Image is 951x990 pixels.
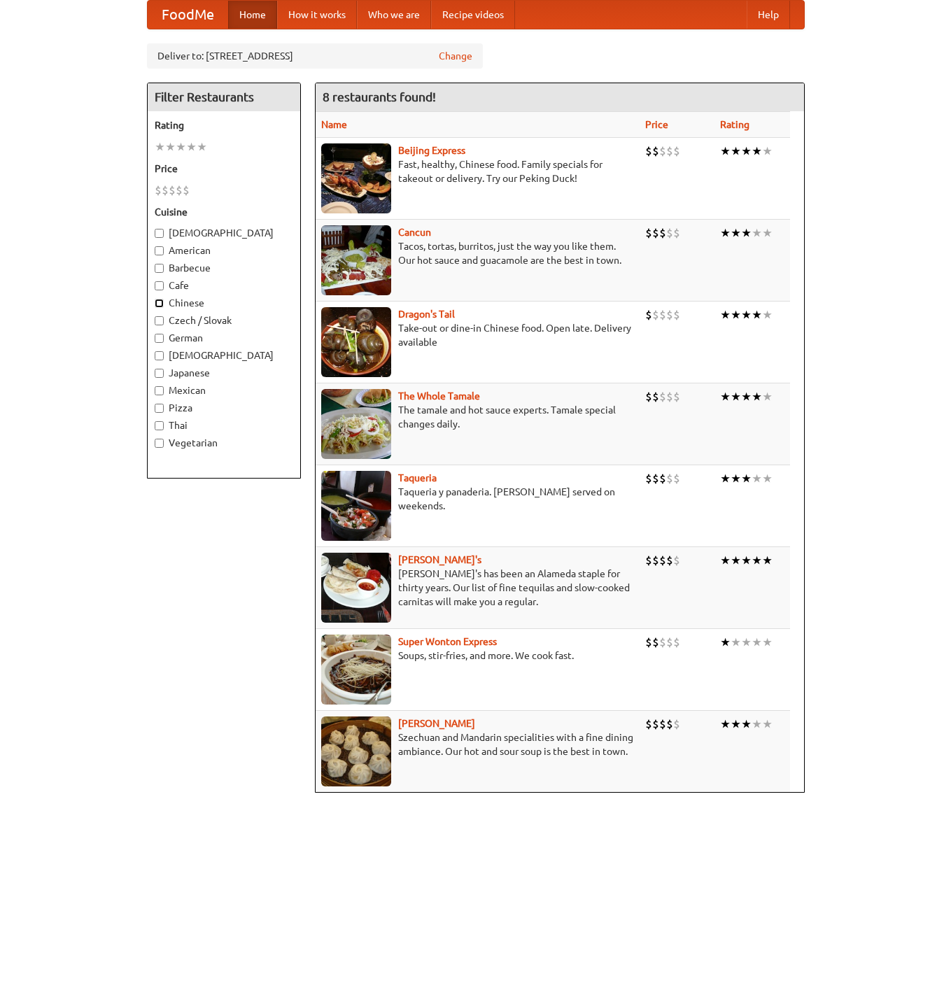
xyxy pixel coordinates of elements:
[321,403,634,431] p: The tamale and hot sauce experts. Tamale special changes daily.
[673,225,680,241] li: $
[762,389,773,404] li: ★
[720,389,731,404] li: ★
[752,716,762,732] li: ★
[752,389,762,404] li: ★
[673,635,680,650] li: $
[176,183,183,198] li: $
[321,239,634,267] p: Tacos, tortas, burritos, just the way you like them. Our hot sauce and guacamole are the best in ...
[155,261,293,275] label: Barbecue
[645,389,652,404] li: $
[155,348,293,362] label: [DEMOGRAPHIC_DATA]
[659,307,666,323] li: $
[673,471,680,486] li: $
[155,418,293,432] label: Thai
[155,229,164,238] input: [DEMOGRAPHIC_DATA]
[741,143,752,159] li: ★
[176,139,186,155] li: ★
[762,716,773,732] li: ★
[321,143,391,213] img: beijing.jpg
[398,472,437,483] a: Taqueria
[398,636,497,647] a: Super Wonton Express
[652,143,659,159] li: $
[155,369,164,378] input: Japanese
[398,227,431,238] b: Cancun
[431,1,515,29] a: Recipe videos
[666,471,673,486] li: $
[762,553,773,568] li: ★
[155,246,164,255] input: American
[720,635,731,650] li: ★
[155,334,164,343] input: German
[731,635,741,650] li: ★
[666,716,673,732] li: $
[645,716,652,732] li: $
[752,143,762,159] li: ★
[666,143,673,159] li: $
[321,649,634,663] p: Soups, stir-fries, and more. We cook fast.
[321,157,634,185] p: Fast, healthy, Chinese food. Family specials for takeout or delivery. Try our Peking Duck!
[673,389,680,404] li: $
[155,316,164,325] input: Czech / Slovak
[155,383,293,397] label: Mexican
[398,718,475,729] a: [PERSON_NAME]
[155,118,293,132] h5: Rating
[398,390,480,402] b: The Whole Tamale
[228,1,277,29] a: Home
[439,49,472,63] a: Change
[645,307,652,323] li: $
[155,366,293,380] label: Japanese
[659,225,666,241] li: $
[645,471,652,486] li: $
[659,143,666,159] li: $
[659,553,666,568] li: $
[155,421,164,430] input: Thai
[398,145,465,156] b: Beijing Express
[155,281,164,290] input: Cafe
[162,183,169,198] li: $
[155,264,164,273] input: Barbecue
[398,309,455,320] b: Dragon's Tail
[155,404,164,413] input: Pizza
[155,439,164,448] input: Vegetarian
[673,307,680,323] li: $
[762,143,773,159] li: ★
[155,296,293,310] label: Chinese
[741,716,752,732] li: ★
[321,635,391,705] img: superwonton.jpg
[741,307,752,323] li: ★
[155,226,293,240] label: [DEMOGRAPHIC_DATA]
[183,183,190,198] li: $
[731,553,741,568] li: ★
[652,225,659,241] li: $
[720,119,749,130] a: Rating
[666,225,673,241] li: $
[652,635,659,650] li: $
[659,635,666,650] li: $
[155,243,293,257] label: American
[321,567,634,609] p: [PERSON_NAME]'s has been an Alameda staple for thirty years. Our list of fine tequilas and slow-c...
[155,205,293,219] h5: Cuisine
[652,471,659,486] li: $
[155,313,293,327] label: Czech / Slovak
[659,471,666,486] li: $
[155,299,164,308] input: Chinese
[321,321,634,349] p: Take-out or dine-in Chinese food. Open late. Delivery available
[155,162,293,176] h5: Price
[321,225,391,295] img: cancun.jpg
[398,554,481,565] a: [PERSON_NAME]'s
[155,183,162,198] li: $
[741,225,752,241] li: ★
[762,307,773,323] li: ★
[321,307,391,377] img: dragon.jpg
[645,143,652,159] li: $
[720,143,731,159] li: ★
[752,307,762,323] li: ★
[321,553,391,623] img: pedros.jpg
[741,635,752,650] li: ★
[357,1,431,29] a: Who we are
[666,307,673,323] li: $
[652,553,659,568] li: $
[659,389,666,404] li: $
